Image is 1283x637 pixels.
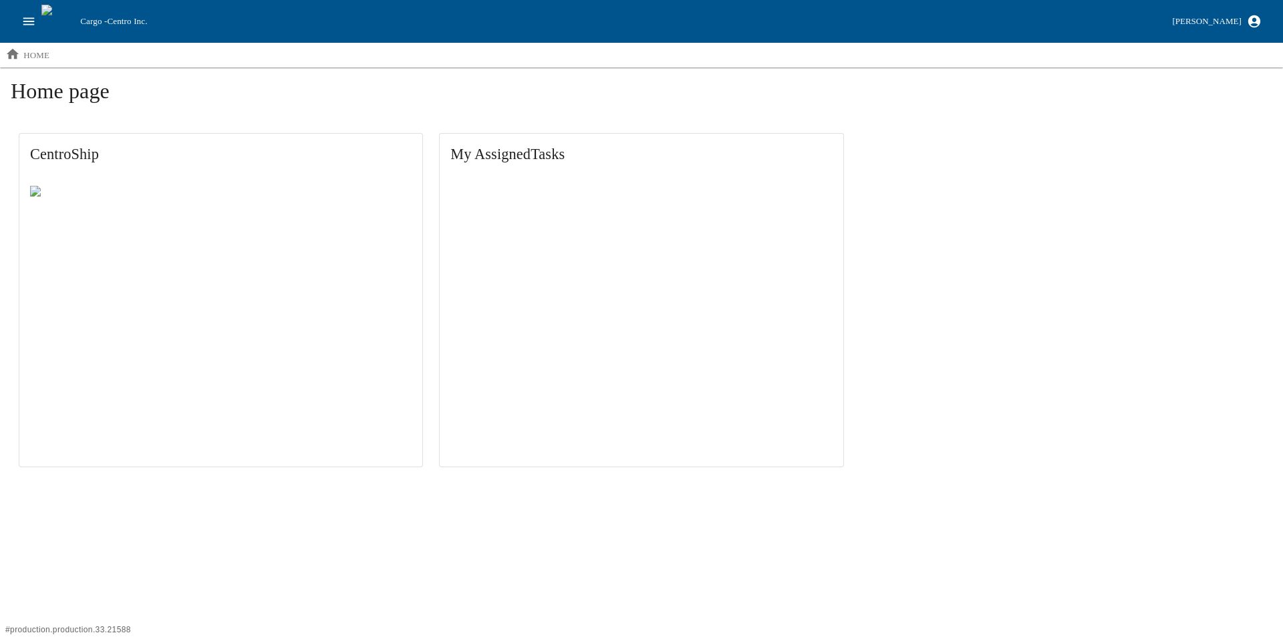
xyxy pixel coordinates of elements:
div: [PERSON_NAME] [1172,14,1241,29]
span: Tasks [531,146,565,162]
button: open drawer [16,9,41,34]
span: My Assigned [450,144,832,164]
button: [PERSON_NAME] [1167,10,1267,33]
p: home [23,49,49,62]
h1: Home page [11,78,1272,114]
img: cargo logo [41,5,75,38]
span: Centro Inc. [107,16,147,26]
span: CentroShip [30,144,412,164]
img: Centro ship [30,186,96,202]
div: Cargo - [75,15,1167,28]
